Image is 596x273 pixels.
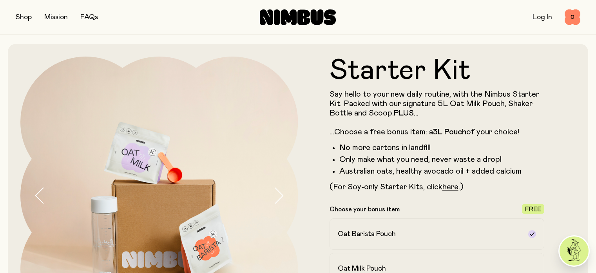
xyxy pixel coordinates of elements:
[565,9,580,25] button: 0
[525,206,541,213] span: Free
[330,57,545,85] h1: Starter Kit
[394,109,414,117] strong: PLUS
[339,155,545,164] li: Only make what you need, never waste a drop!
[444,128,466,136] strong: Pouch
[339,143,545,152] li: No more cartons in landfill
[433,128,442,136] strong: 3L
[560,236,589,266] img: agent
[442,183,458,191] a: here
[80,14,98,21] a: FAQs
[338,229,396,239] h2: Oat Barista Pouch
[533,14,552,21] a: Log In
[330,205,400,213] p: Choose your bonus item
[330,90,545,137] p: Say hello to your new daily routine, with the Nimbus Starter Kit. Packed with our signature 5L Oa...
[330,182,545,192] p: (For Soy-only Starter Kits, click .)
[44,14,68,21] a: Mission
[339,167,545,176] li: Australian oats, healthy avocado oil + added calcium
